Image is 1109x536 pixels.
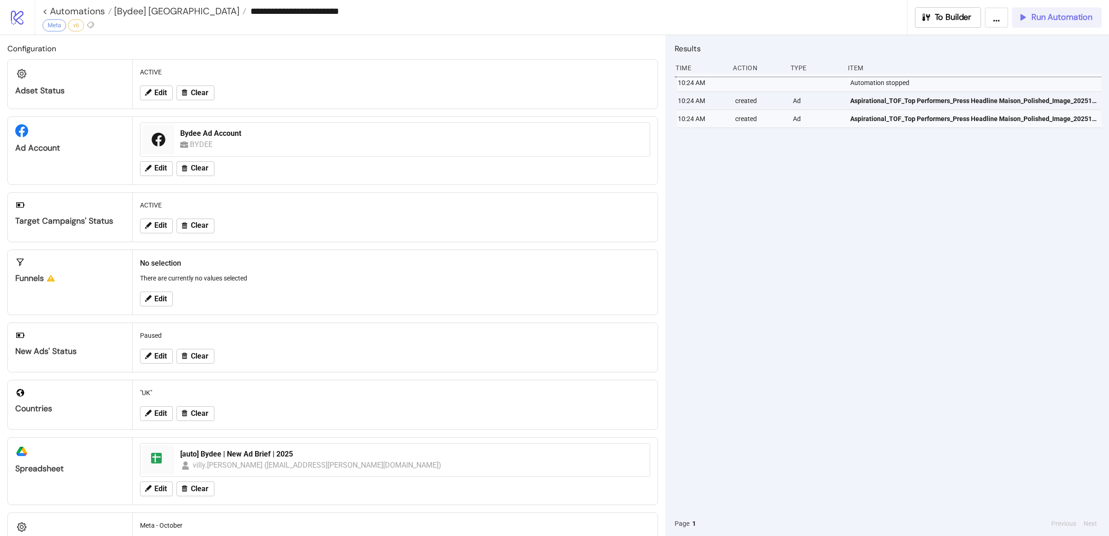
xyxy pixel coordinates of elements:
[734,110,785,128] div: created
[935,12,972,23] span: To Builder
[677,110,728,128] div: 10:24 AM
[177,349,214,364] button: Clear
[850,114,1097,124] span: Aspirational_TOF_Top Performers_Press Headline Maison_Polished_Image_20251002_UK
[675,43,1102,55] h2: Results
[15,216,125,226] div: Target Campaigns' Status
[15,273,125,284] div: Funnels
[140,257,650,269] h2: No selection
[140,481,173,496] button: Edit
[792,110,843,128] div: Ad
[191,352,208,360] span: Clear
[675,518,689,529] span: Page
[15,403,125,414] div: Countries
[1081,518,1100,529] button: Next
[140,273,650,283] p: There are currently no values selected
[191,164,208,172] span: Clear
[177,85,214,100] button: Clear
[792,92,843,110] div: Ad
[136,384,654,402] div: "UK"
[177,406,214,421] button: Clear
[112,5,239,17] span: [Bydee] [GEOGRAPHIC_DATA]
[850,92,1097,110] a: Aspirational_TOF_Top Performers_Press Headline Maison_Polished_Image_20251002_UK
[43,19,66,31] div: Meta
[7,43,658,55] h2: Configuration
[1012,7,1102,28] button: Run Automation
[191,221,208,230] span: Clear
[675,59,725,77] div: Time
[154,164,167,172] span: Edit
[140,292,173,306] button: Edit
[15,85,125,96] div: Adset Status
[190,139,216,150] div: BYDEE
[68,19,84,31] div: v6
[154,89,167,97] span: Edit
[850,110,1097,128] a: Aspirational_TOF_Top Performers_Press Headline Maison_Polished_Image_20251002_UK
[191,89,208,97] span: Clear
[1048,518,1079,529] button: Previous
[136,63,654,81] div: ACTIVE
[15,346,125,357] div: New Ads' Status
[136,196,654,214] div: ACTIVE
[849,74,1104,91] div: Automation stopped
[732,59,783,77] div: Action
[734,92,785,110] div: created
[154,485,167,493] span: Edit
[180,128,644,139] div: Bydee Ad Account
[112,6,246,16] a: [Bydee] [GEOGRAPHIC_DATA]
[677,74,728,91] div: 10:24 AM
[140,406,173,421] button: Edit
[850,96,1097,106] span: Aspirational_TOF_Top Performers_Press Headline Maison_Polished_Image_20251002_UK
[15,463,125,474] div: Spreadsheet
[136,517,654,534] div: Meta - October
[43,6,112,16] a: < Automations
[140,219,173,233] button: Edit
[154,221,167,230] span: Edit
[140,161,173,176] button: Edit
[15,143,125,153] div: Ad Account
[180,449,644,459] div: [auto] Bydee | New Ad Brief | 2025
[191,485,208,493] span: Clear
[915,7,981,28] button: To Builder
[847,59,1102,77] div: Item
[154,295,167,303] span: Edit
[177,161,214,176] button: Clear
[140,349,173,364] button: Edit
[136,327,654,344] div: Paused
[177,219,214,233] button: Clear
[154,409,167,418] span: Edit
[177,481,214,496] button: Clear
[140,85,173,100] button: Edit
[677,92,728,110] div: 10:24 AM
[193,459,442,471] div: villy.[PERSON_NAME] ([EMAIL_ADDRESS][PERSON_NAME][DOMAIN_NAME])
[790,59,841,77] div: Type
[191,409,208,418] span: Clear
[689,518,699,529] button: 1
[154,352,167,360] span: Edit
[985,7,1008,28] button: ...
[1031,12,1092,23] span: Run Automation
